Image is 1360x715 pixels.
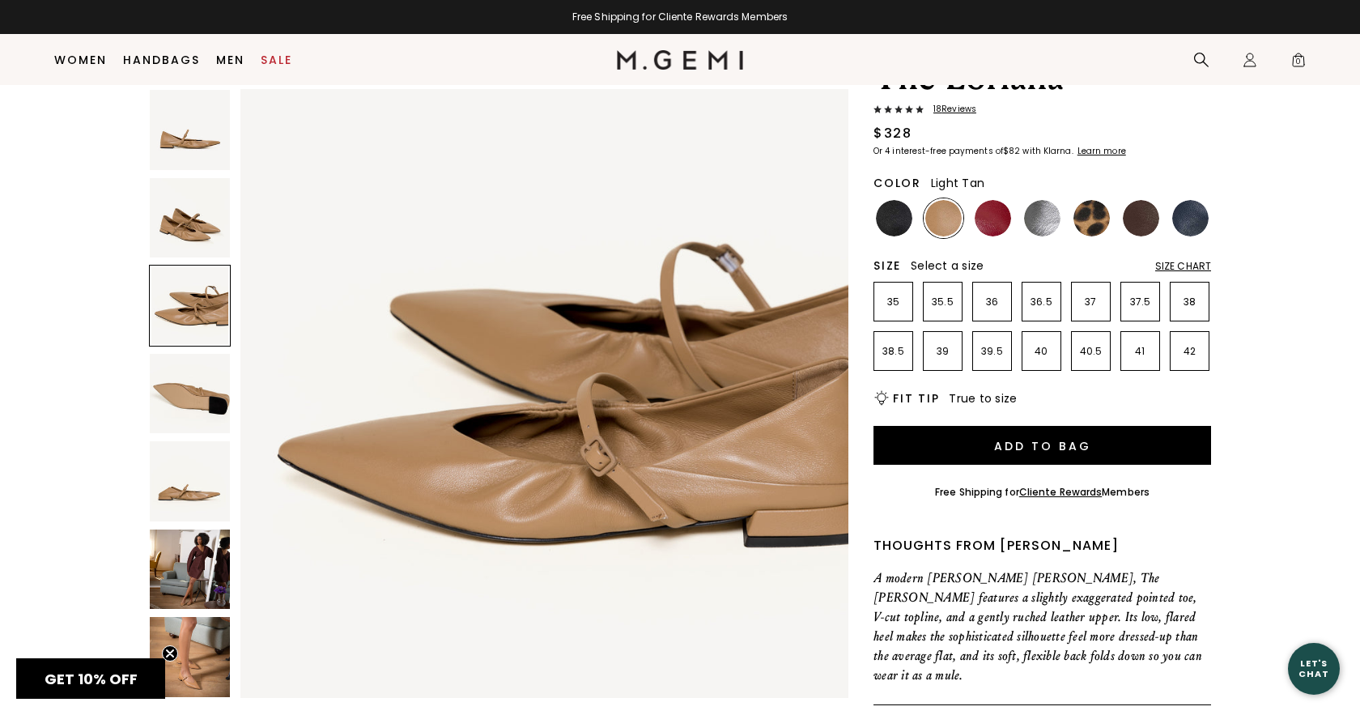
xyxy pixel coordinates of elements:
[874,296,912,309] p: 35
[1076,147,1126,156] a: Learn more
[924,296,962,309] p: 35.5
[873,570,1202,683] span: A modern [PERSON_NAME] [PERSON_NAME], The [PERSON_NAME] features a slightly exaggerated pointed t...
[150,178,230,258] img: The Loriana
[1073,200,1110,236] img: Leopard
[1077,145,1126,157] klarna-placement-style-cta: Learn more
[925,200,962,236] img: Light Tan
[935,486,1150,499] div: Free Shipping for Members
[874,345,912,358] p: 38.5
[162,645,178,662] button: Close teaser
[873,426,1211,465] button: Add to Bag
[150,354,230,434] img: The Loriana
[1123,200,1159,236] img: Chocolate
[949,390,1017,406] span: True to size
[973,296,1011,309] p: 36
[45,669,138,689] span: GET 10% OFF
[150,617,230,697] img: The Loriana
[1121,296,1159,309] p: 37.5
[16,658,165,699] div: GET 10% OFFClose teaser
[1022,345,1060,358] p: 40
[1171,345,1209,358] p: 42
[123,53,200,66] a: Handbags
[873,536,1211,555] div: Thoughts from [PERSON_NAME]
[1003,145,1020,157] klarna-placement-style-amount: $82
[873,259,901,272] h2: Size
[240,89,849,698] img: The Loriana
[150,441,230,521] img: The Loriana
[150,530,230,610] img: The Loriana
[1072,345,1110,358] p: 40.5
[911,257,984,274] span: Select a size
[973,345,1011,358] p: 39.5
[54,53,107,66] a: Women
[1019,485,1103,499] a: Cliente Rewards
[1022,145,1075,157] klarna-placement-style-body: with Klarna
[873,104,1211,117] a: 18Reviews
[1288,658,1340,679] div: Let's Chat
[216,53,244,66] a: Men
[1022,296,1060,309] p: 36.5
[873,124,912,143] div: $328
[873,177,921,189] h2: Color
[1172,200,1209,236] img: Navy
[924,104,976,114] span: 18 Review s
[617,50,744,70] img: M.Gemi
[1155,260,1211,273] div: Size Chart
[1121,345,1159,358] p: 41
[1072,296,1110,309] p: 37
[150,90,230,170] img: The Loriana
[873,145,1003,157] klarna-placement-style-body: Or 4 interest-free payments of
[876,200,912,236] img: Black
[893,392,939,405] h2: Fit Tip
[1171,296,1209,309] p: 38
[261,53,292,66] a: Sale
[931,175,984,191] span: Light Tan
[1290,55,1307,71] span: 0
[924,345,962,358] p: 39
[975,200,1011,236] img: Dark Red
[1024,200,1060,236] img: Gunmetal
